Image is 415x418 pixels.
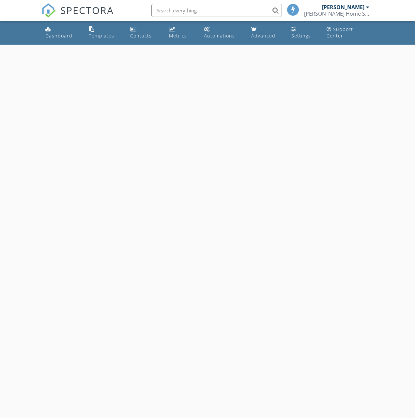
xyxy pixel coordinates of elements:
[304,10,369,17] div: Ballinger Home Services, LLC
[251,33,275,39] div: Advanced
[289,23,319,42] a: Settings
[327,26,353,39] div: Support Center
[291,33,311,39] div: Settings
[128,23,161,42] a: Contacts
[322,4,364,10] div: [PERSON_NAME]
[41,3,56,18] img: The Best Home Inspection Software - Spectora
[45,33,72,39] div: Dashboard
[151,4,282,17] input: Search everything...
[169,33,187,39] div: Metrics
[166,23,196,42] a: Metrics
[60,3,114,17] span: SPECTORA
[130,33,152,39] div: Contacts
[201,23,243,42] a: Automations (Basic)
[249,23,284,42] a: Advanced
[86,23,123,42] a: Templates
[41,9,114,22] a: SPECTORA
[324,23,372,42] a: Support Center
[43,23,81,42] a: Dashboard
[89,33,114,39] div: Templates
[204,33,235,39] div: Automations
